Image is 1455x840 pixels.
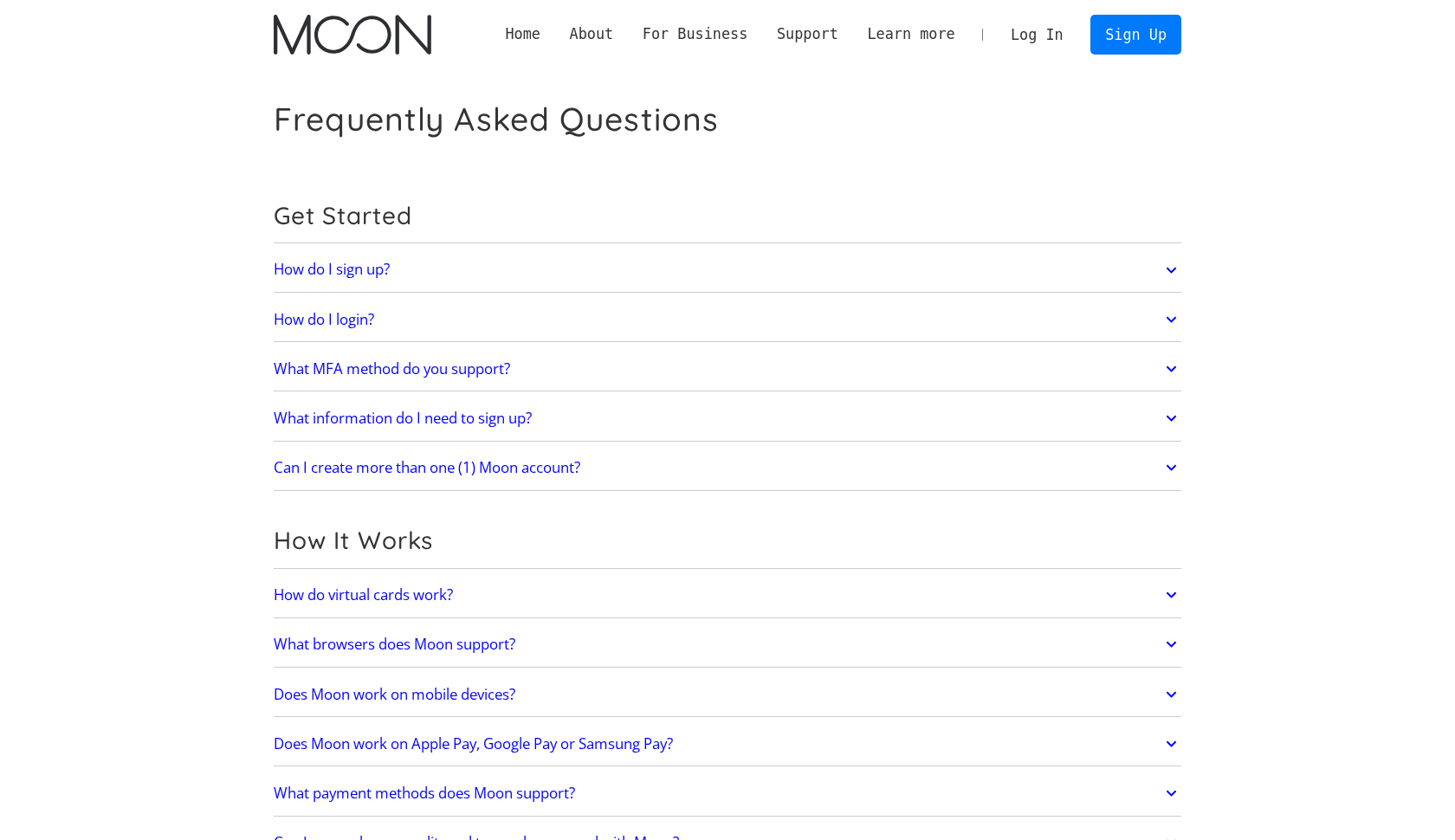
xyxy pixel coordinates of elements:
a: Home [491,23,555,45]
div: About [570,23,614,45]
h2: What information do I need to sign up? [274,410,532,427]
img: Moon Logo [274,15,430,55]
h2: Get Started [274,201,1181,230]
h2: Can I create more than one (1) Moon account? [274,459,580,476]
h2: How It Works [274,526,1181,555]
a: What browsers does Moon support? [274,626,1181,662]
h2: How do I sign up? [274,261,390,278]
a: What MFA method do you support? [274,351,1181,387]
a: Sign Up [1090,15,1180,54]
h1: Frequently Asked Questions [274,100,719,139]
a: How do I sign up? [274,252,1181,288]
a: Does Moon work on mobile devices? [274,676,1181,713]
a: How do I login? [274,301,1181,338]
h2: What payment methods does Moon support? [274,785,575,802]
a: How do virtual cards work? [274,577,1181,613]
a: Log In [996,16,1077,54]
h2: Does Moon work on mobile devices? [274,686,515,703]
h2: Does Moon work on Apple Pay, Google Pay or Samsung Pay? [274,735,673,753]
a: What payment methods does Moon support? [274,775,1181,811]
div: For Business [643,23,747,45]
h2: How do virtual cards work? [274,586,453,604]
a: Can I create more than one (1) Moon account? [274,449,1181,486]
h2: What browsers does Moon support? [274,636,515,653]
h2: What MFA method do you support? [274,360,510,378]
a: Does Moon work on Apple Pay, Google Pay or Samsung Pay? [274,726,1181,762]
div: Support [777,23,838,45]
div: Learn more [867,23,954,45]
a: What information do I need to sign up? [274,400,1181,436]
h2: How do I login? [274,311,374,328]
